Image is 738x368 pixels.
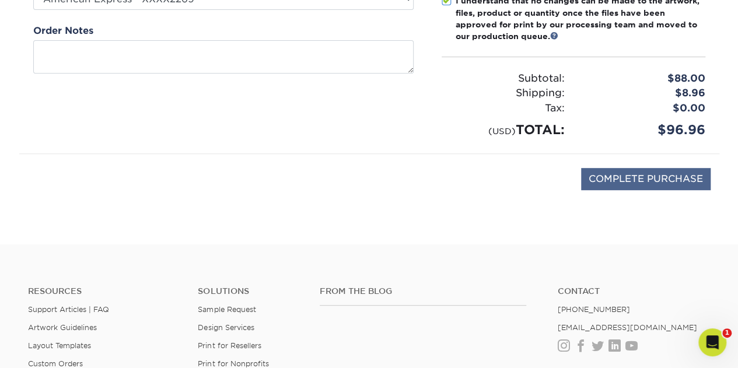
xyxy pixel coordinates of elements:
[198,359,268,368] a: Print for Nonprofits
[33,24,93,38] label: Order Notes
[581,168,711,190] input: COMPLETE PURCHASE
[558,323,697,332] a: [EMAIL_ADDRESS][DOMAIN_NAME]
[28,305,109,314] a: Support Articles | FAQ
[488,126,516,136] small: (USD)
[198,323,254,332] a: Design Services
[558,305,630,314] a: [PHONE_NUMBER]
[573,86,714,101] div: $8.96
[320,286,526,296] h4: From the Blog
[433,120,573,139] div: TOTAL:
[698,328,726,356] iframe: Intercom live chat
[573,120,714,139] div: $96.96
[433,86,573,101] div: Shipping:
[433,101,573,116] div: Tax:
[28,168,86,202] img: DigiCert Secured Site Seal
[722,328,732,338] span: 1
[28,286,180,296] h4: Resources
[573,71,714,86] div: $88.00
[558,286,710,296] a: Contact
[573,101,714,116] div: $0.00
[28,323,97,332] a: Artwork Guidelines
[198,341,261,350] a: Print for Resellers
[198,286,302,296] h4: Solutions
[433,71,573,86] div: Subtotal:
[198,305,256,314] a: Sample Request
[3,332,99,364] iframe: Google Customer Reviews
